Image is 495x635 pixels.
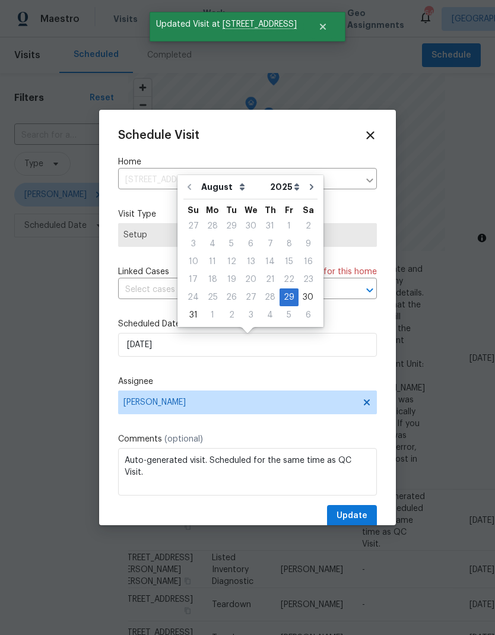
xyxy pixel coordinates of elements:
[222,235,241,253] div: Tue Aug 05 2025
[280,217,299,235] div: Fri Aug 01 2025
[203,236,222,252] div: 4
[299,253,318,271] div: Sat Aug 16 2025
[241,288,261,306] div: Wed Aug 27 2025
[203,271,222,288] div: 18
[261,236,280,252] div: 7
[118,129,199,141] span: Schedule Visit
[261,289,280,306] div: 28
[241,306,261,324] div: Wed Sep 03 2025
[226,206,237,214] abbr: Tuesday
[299,236,318,252] div: 9
[203,218,222,234] div: 28
[183,307,203,323] div: 31
[118,376,377,388] label: Assignee
[299,271,318,288] div: Sat Aug 23 2025
[261,307,280,323] div: 4
[241,289,261,306] div: 27
[265,206,276,214] abbr: Thursday
[280,289,299,306] div: 29
[303,206,314,214] abbr: Saturday
[183,217,203,235] div: Sun Jul 27 2025
[261,218,280,234] div: 31
[280,253,299,271] div: Fri Aug 15 2025
[123,398,356,407] span: [PERSON_NAME]
[118,433,377,445] label: Comments
[188,206,199,214] abbr: Sunday
[280,307,299,323] div: 5
[206,206,219,214] abbr: Monday
[183,236,203,252] div: 3
[118,318,377,330] label: Scheduled Date
[183,235,203,253] div: Sun Aug 03 2025
[222,271,241,288] div: 19
[299,271,318,288] div: 23
[203,253,222,270] div: 11
[280,236,299,252] div: 8
[164,435,203,443] span: (optional)
[280,253,299,270] div: 15
[280,306,299,324] div: Fri Sep 05 2025
[241,217,261,235] div: Wed Jul 30 2025
[299,306,318,324] div: Sat Sep 06 2025
[241,271,261,288] div: 20
[203,288,222,306] div: Mon Aug 25 2025
[203,289,222,306] div: 25
[118,266,169,278] span: Linked Cases
[222,217,241,235] div: Tue Jul 29 2025
[222,236,241,252] div: 5
[303,15,342,39] button: Close
[280,288,299,306] div: Fri Aug 29 2025
[261,253,280,271] div: Thu Aug 14 2025
[118,171,359,189] input: Enter in an address
[183,253,203,271] div: Sun Aug 10 2025
[241,271,261,288] div: Wed Aug 20 2025
[183,271,203,288] div: 17
[203,235,222,253] div: Mon Aug 04 2025
[299,307,318,323] div: 6
[150,12,303,37] span: Updated Visit at
[299,288,318,306] div: Sat Aug 30 2025
[203,271,222,288] div: Mon Aug 18 2025
[123,229,372,241] span: Setup
[337,509,367,523] span: Update
[118,281,344,299] input: Select cases
[299,235,318,253] div: Sat Aug 09 2025
[222,288,241,306] div: Tue Aug 26 2025
[299,217,318,235] div: Sat Aug 02 2025
[118,156,377,168] label: Home
[261,217,280,235] div: Thu Jul 31 2025
[299,289,318,306] div: 30
[280,235,299,253] div: Fri Aug 08 2025
[261,271,280,288] div: Thu Aug 21 2025
[280,218,299,234] div: 1
[261,235,280,253] div: Thu Aug 07 2025
[183,289,203,306] div: 24
[222,271,241,288] div: Tue Aug 19 2025
[261,253,280,270] div: 14
[118,208,377,220] label: Visit Type
[183,253,203,270] div: 10
[222,253,241,271] div: Tue Aug 12 2025
[118,333,377,357] input: M/D/YYYY
[280,271,299,288] div: 22
[361,282,378,299] button: Open
[222,218,241,234] div: 29
[364,129,377,142] span: Close
[203,307,222,323] div: 1
[261,271,280,288] div: 21
[222,307,241,323] div: 2
[183,288,203,306] div: Sun Aug 24 2025
[203,253,222,271] div: Mon Aug 11 2025
[183,271,203,288] div: Sun Aug 17 2025
[280,271,299,288] div: Fri Aug 22 2025
[299,218,318,234] div: 2
[241,218,261,234] div: 30
[222,253,241,270] div: 12
[241,253,261,270] div: 13
[180,175,198,199] button: Go to previous month
[203,217,222,235] div: Mon Jul 28 2025
[285,206,293,214] abbr: Friday
[183,218,203,234] div: 27
[241,235,261,253] div: Wed Aug 06 2025
[299,253,318,270] div: 16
